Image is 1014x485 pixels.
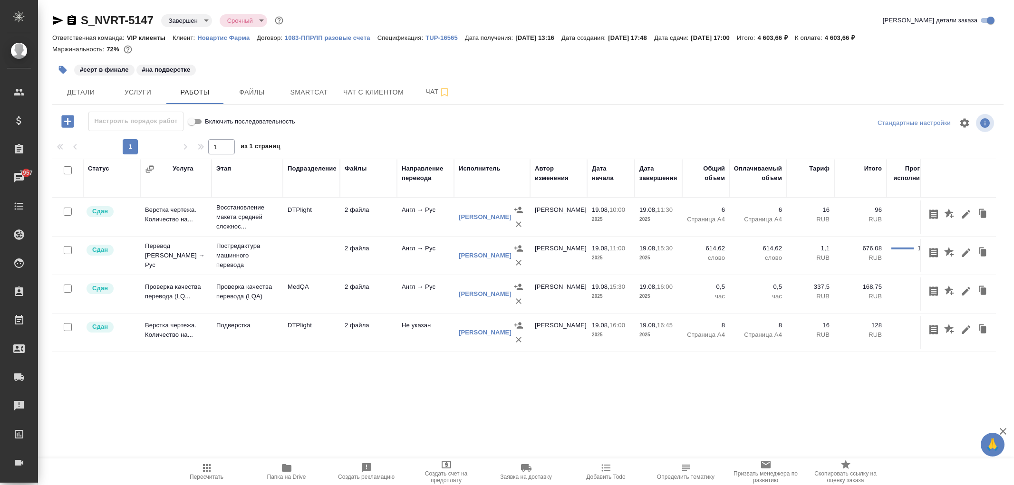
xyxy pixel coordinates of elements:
button: Скопировать мини-бриф [926,282,942,300]
p: 0,5 [687,282,725,292]
p: час [687,292,725,301]
button: Редактировать [958,244,974,262]
a: 1083-ППРЛП разовые счета [285,33,377,41]
p: 2025 [639,253,677,263]
div: Исполнитель [459,164,501,173]
p: Страница А4 [687,215,725,224]
p: 16 [792,205,830,215]
p: RUB [839,330,882,340]
span: Работы [172,86,218,98]
td: Проверка качества перевода (LQ... [140,277,212,311]
span: серт в финале [73,65,135,73]
p: Маржинальность: [52,46,106,53]
p: #на подверстке [142,65,191,75]
p: 168,75 [839,282,882,292]
button: 1068.83 RUB; [122,43,134,56]
p: слово [734,253,782,263]
p: 614,62 [734,244,782,253]
td: Не указан [397,316,454,349]
p: 19.08, [592,283,609,290]
p: RUB [792,215,830,224]
p: слово [687,253,725,263]
div: Тариф [809,164,830,173]
p: 2 файла [345,321,392,330]
span: из 1 страниц [241,141,280,154]
p: 2025 [639,292,677,301]
p: Сдан [92,322,108,332]
p: #серт в финале [80,65,129,75]
p: Постредактура машинного перевода [216,241,278,270]
button: Удалить [512,256,526,270]
p: 16:00 [657,283,673,290]
a: S_NVRT-5147 [81,14,154,27]
span: 🙏 [985,435,1001,455]
div: Менеджер проверил работу исполнителя, передает ее на следующий этап [86,282,135,295]
span: Посмотреть информацию [976,114,996,132]
p: Спецификация: [377,34,425,41]
td: Верстка чертежа. Количество на... [140,200,212,234]
p: Страница А4 [734,215,782,224]
p: 16:00 [609,322,625,329]
div: Файлы [345,164,367,173]
button: Завершен [166,17,201,25]
p: Клиент: [173,34,197,41]
button: 🙏 [981,433,1004,456]
p: 19.08, [639,322,657,329]
td: Перевод [PERSON_NAME] → Рус [140,237,212,275]
button: Скопировать мини-бриф [926,321,942,339]
button: Срочный [224,17,256,25]
button: Добавить работу [55,112,81,131]
p: 2025 [592,215,630,224]
p: 72% [106,46,121,53]
button: Клонировать [974,321,992,339]
button: Редактировать [958,205,974,223]
p: 8 [734,321,782,330]
p: Ответственная команда: [52,34,127,41]
p: RUB [792,292,830,301]
p: 1083-ППРЛП разовые счета [285,34,377,41]
p: К оплате: [795,34,825,41]
div: Оплачиваемый объем [734,164,782,183]
div: Направление перевода [402,164,449,183]
p: 19.08, [639,283,657,290]
span: [PERSON_NAME] детали заказа [883,16,977,25]
p: [DATE] 13:16 [515,34,561,41]
button: Добавить оценку [942,282,958,300]
svg: Подписаться [439,86,450,98]
p: час [734,292,782,301]
td: [PERSON_NAME] [530,239,587,272]
p: Итого: [737,34,757,41]
button: Назначить [512,203,526,217]
p: Договор: [257,34,285,41]
a: [PERSON_NAME] [459,213,512,220]
div: Услуга [173,164,193,173]
div: split button [875,116,953,131]
p: 0,5 [734,282,782,292]
span: Файлы [229,86,275,98]
button: Клонировать [974,244,992,262]
button: Скопировать мини-бриф [926,205,942,223]
p: 15:30 [657,245,673,252]
p: 15:30 [609,283,625,290]
span: Настроить таблицу [953,112,976,134]
p: 6 [687,205,725,215]
p: 2 файла [345,244,392,253]
p: 8 [687,321,725,330]
p: 2025 [639,215,677,224]
p: Страница А4 [734,330,782,340]
span: 7957 [14,168,38,178]
p: Сдан [92,207,108,216]
button: Редактировать [958,282,974,300]
span: Включить последовательность [205,117,295,126]
button: Добавить тэг [52,59,73,80]
div: Менеджер проверил работу исполнителя, передает ее на следующий этап [86,244,135,257]
p: 2 файла [345,282,392,292]
p: 11:00 [609,245,625,252]
p: TUP-16565 [425,34,465,41]
td: DTPlight [283,316,340,349]
button: Добавить оценку [942,321,958,339]
a: [PERSON_NAME] [459,252,512,259]
div: Дата начала [592,164,630,183]
p: 19.08, [592,322,609,329]
span: Чат с клиентом [343,86,404,98]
